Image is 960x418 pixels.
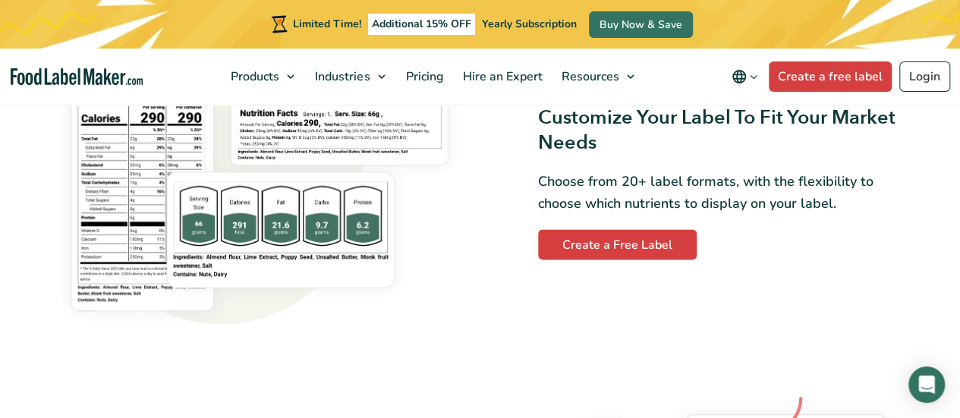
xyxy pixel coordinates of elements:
[293,17,361,31] span: Limited Time!
[908,366,945,403] div: Open Intercom Messenger
[396,49,449,105] a: Pricing
[306,49,392,105] a: Industries
[310,68,371,85] span: Industries
[458,68,543,85] span: Hire an Expert
[899,61,950,92] a: Login
[589,11,693,38] a: Buy Now & Save
[226,68,281,85] span: Products
[222,49,302,105] a: Products
[552,49,641,105] a: Resources
[11,68,143,86] a: Food Label Maker homepage
[538,105,913,156] h3: Customize Your Label To Fit Your Market Needs
[769,61,892,92] a: Create a free label
[538,229,697,259] a: Create a Free Label
[556,68,620,85] span: Resources
[482,17,577,31] span: Yearly Subscription
[721,61,769,92] button: Change language
[401,68,445,85] span: Pricing
[538,171,913,215] p: Choose from 20+ label formats, with the flexibility to choose which nutrients to display on your ...
[453,49,548,105] a: Hire an Expert
[368,14,475,35] span: Additional 15% OFF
